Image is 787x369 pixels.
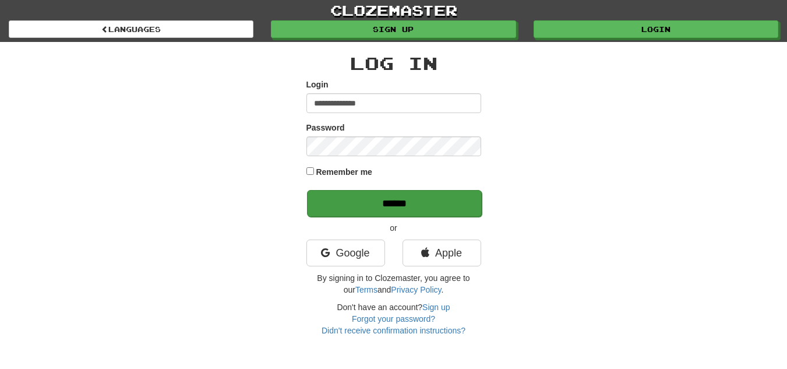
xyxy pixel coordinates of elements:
[271,20,516,38] a: Sign up
[391,285,441,294] a: Privacy Policy
[306,122,345,133] label: Password
[9,20,253,38] a: Languages
[352,314,435,324] a: Forgot your password?
[355,285,377,294] a: Terms
[306,272,481,296] p: By signing in to Clozemaster, you agree to our and .
[316,166,372,178] label: Remember me
[403,240,481,266] a: Apple
[422,303,450,312] a: Sign up
[306,79,329,90] label: Login
[322,326,465,335] a: Didn't receive confirmation instructions?
[306,240,385,266] a: Google
[306,54,481,73] h2: Log In
[534,20,778,38] a: Login
[306,222,481,234] p: or
[306,301,481,336] div: Don't have an account?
